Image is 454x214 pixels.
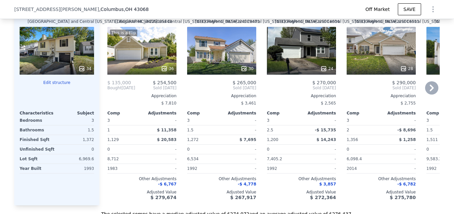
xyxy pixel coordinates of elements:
[267,147,270,152] span: 0
[187,164,220,173] div: 1992
[187,125,220,135] div: 1.5
[400,101,416,106] span: $ 2,755
[400,65,413,72] div: 28
[58,164,94,173] div: 1993
[187,189,256,195] div: Adjusted Value
[143,145,176,154] div: -
[383,164,416,173] div: -
[426,137,438,142] span: 1,511
[20,116,56,125] div: Bedrooms
[187,85,256,91] span: Sold [DATE]
[240,137,256,142] span: $ 7,695
[347,118,349,123] span: 3
[187,157,198,161] span: 6,534
[223,125,256,135] div: -
[157,128,176,132] span: $ 11,358
[223,116,256,125] div: -
[115,19,260,24] div: [GEOGRAPHIC_DATA] and Central [US_STATE] Regional MLS # 224029471
[161,101,176,106] span: $ 7,810
[319,182,336,186] span: $ 3,857
[20,154,56,164] div: Lot Sqft
[187,110,222,116] div: Comp
[347,147,349,152] span: 0
[143,116,176,125] div: -
[20,164,56,173] div: Year Built
[107,85,122,91] span: Bought
[222,110,256,116] div: Adjustments
[397,182,416,186] span: -$ 6,782
[20,125,56,135] div: Bathrooms
[78,65,91,72] div: 34
[58,116,94,125] div: 3
[143,154,176,164] div: -
[381,110,416,116] div: Adjustments
[399,137,416,142] span: $ 1,258
[267,189,336,195] div: Adjusted Value
[383,154,416,164] div: -
[99,6,149,13] span: , Columbus
[267,157,282,161] span: 7,405.2
[426,147,429,152] span: 0
[238,182,256,186] span: -$ 4,778
[223,145,256,154] div: -
[347,85,416,91] span: Sold [DATE]
[151,195,176,200] span: $ 279,674
[383,116,416,125] div: -
[20,80,94,85] button: Edit structure
[392,80,416,85] span: $ 290,000
[20,135,56,144] div: Finished Sqft
[310,195,336,200] span: $ 272,364
[107,93,176,99] div: Appreciation
[398,3,421,15] button: SAVE
[28,19,172,24] div: [GEOGRAPHIC_DATA] and Central [US_STATE] Regional MLS # 225035440
[158,182,176,186] span: -$ 6,767
[267,93,336,99] div: Appreciation
[301,110,336,116] div: Adjustments
[347,164,380,173] div: 2014
[124,7,149,12] span: , OH 43068
[347,125,380,135] div: 2
[107,176,176,181] div: Other Adjustments
[223,154,256,164] div: -
[267,176,336,181] div: Other Adjustments
[187,137,198,142] span: 1,272
[426,118,429,123] span: 3
[135,85,176,91] span: Sold [DATE]
[365,6,392,13] span: Off Market
[107,164,141,173] div: 1983
[426,157,442,161] span: 9,583.2
[347,93,416,99] div: Appreciation
[267,137,278,142] span: 1,200
[20,145,56,154] div: Unfinished Sqft
[107,80,131,85] span: $ 135,000
[143,164,176,173] div: -
[195,19,340,24] div: [GEOGRAPHIC_DATA] and Central [US_STATE] Regional MLS # 225014604
[223,164,256,173] div: -
[267,164,300,173] div: 1992
[303,164,336,173] div: -
[58,154,94,164] div: 6,969.6
[107,125,141,135] div: 1
[107,147,110,152] span: 0
[187,93,256,99] div: Appreciation
[107,137,119,142] span: 1,129
[275,19,419,24] div: [GEOGRAPHIC_DATA] and Central [US_STATE] Regional MLS # 225016511
[58,135,94,144] div: 1,372
[161,65,174,72] div: 36
[107,118,110,123] span: 3
[347,137,358,142] span: 1,356
[107,110,142,116] div: Comp
[312,80,336,85] span: $ 270,000
[153,80,176,85] span: $ 254,500
[267,110,301,116] div: Comp
[320,65,333,72] div: 24
[303,145,336,154] div: -
[267,85,336,91] span: Sold [DATE]
[347,176,416,181] div: Other Adjustments
[57,110,94,116] div: Subject
[58,145,94,154] div: 0
[187,147,190,152] span: 0
[187,176,256,181] div: Other Adjustments
[383,145,416,154] div: -
[267,125,300,135] div: 2.5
